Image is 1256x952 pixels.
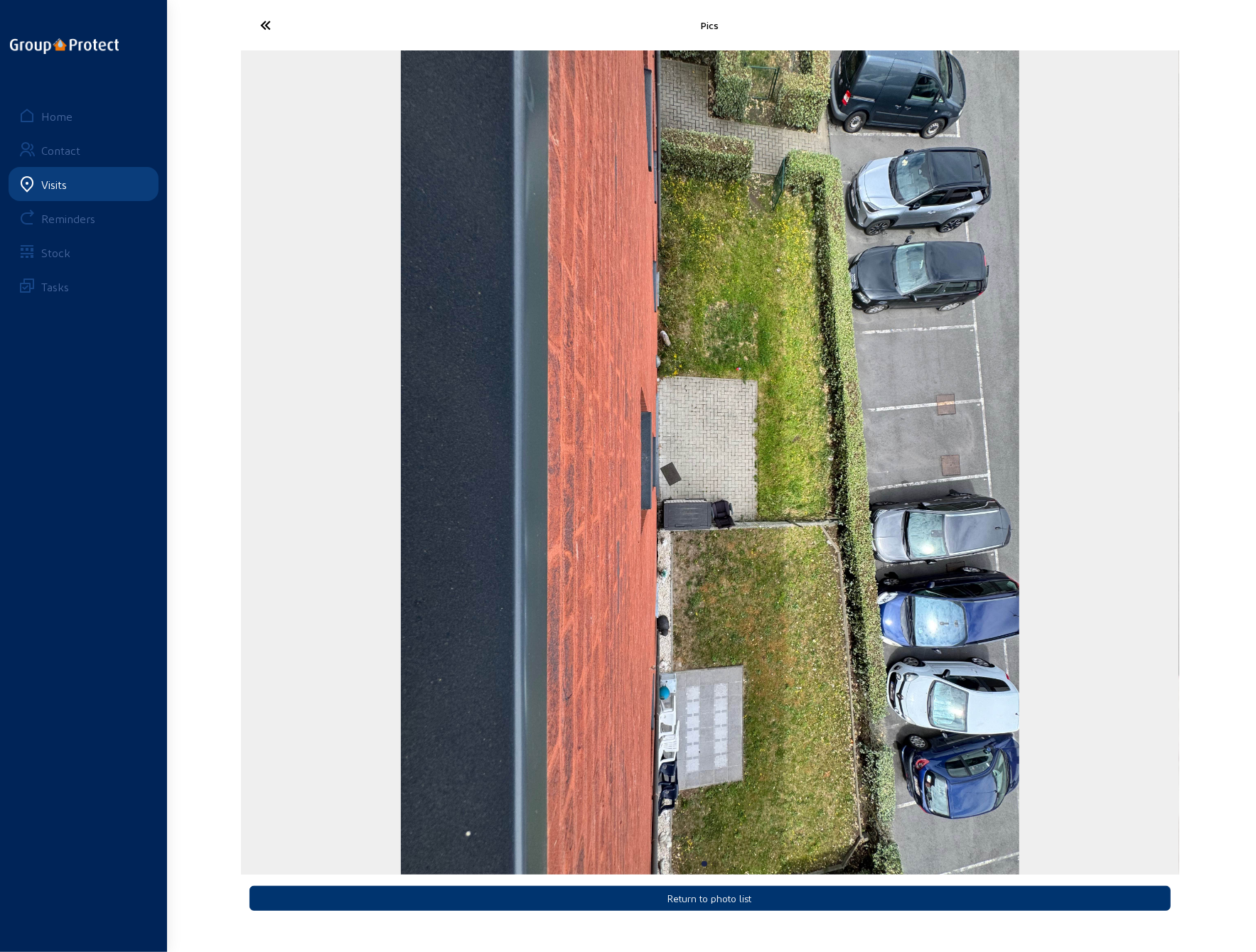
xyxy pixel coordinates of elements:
[10,38,119,54] img: logo-oneline.png
[41,178,67,191] div: Visits
[9,269,159,303] a: Tasks
[249,886,1171,911] button: Return to photo list
[9,235,159,269] a: Stock
[41,280,69,293] div: Tasks
[41,144,80,157] div: Contact
[9,133,159,167] a: Contact
[9,99,159,133] a: Home
[41,212,95,225] div: Reminders
[41,246,70,259] div: Stock
[401,50,1019,875] img: e2e97702-c69d-8a08-1d34-28802af98eaf.jpeg
[9,201,159,235] a: Reminders
[41,109,73,123] div: Home
[9,167,159,201] a: Visits
[241,50,1179,875] swiper-slide: 1 / 2
[397,19,1023,31] div: Pics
